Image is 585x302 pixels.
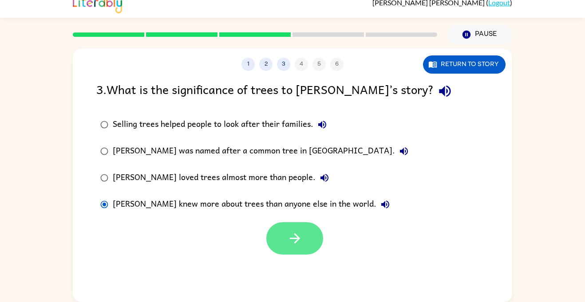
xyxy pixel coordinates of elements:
[423,55,506,74] button: Return to story
[241,58,255,71] button: 1
[395,142,413,160] button: [PERSON_NAME] was named after a common tree in [GEOGRAPHIC_DATA].
[376,196,394,213] button: [PERSON_NAME] knew more about trees than anyone else in the world.
[113,196,394,213] div: [PERSON_NAME] knew more about trees than anyone else in the world.
[316,169,333,187] button: [PERSON_NAME] loved trees almost more than people.
[313,116,331,133] button: Selling trees helped people to look after their families.
[96,80,489,102] div: 3 . What is the significance of trees to [PERSON_NAME]’s story?
[113,116,331,133] div: Selling trees helped people to look after their families.
[277,58,290,71] button: 3
[113,142,413,160] div: [PERSON_NAME] was named after a common tree in [GEOGRAPHIC_DATA].
[448,24,512,45] button: Pause
[259,58,273,71] button: 2
[113,169,333,187] div: [PERSON_NAME] loved trees almost more than people.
